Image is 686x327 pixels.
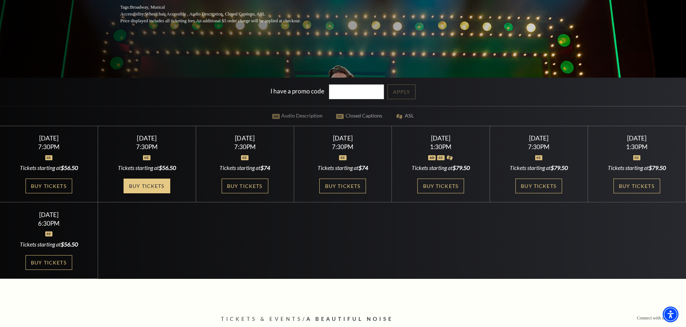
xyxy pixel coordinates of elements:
[270,87,324,95] label: I have a promo code
[302,144,383,150] div: 7:30PM
[107,144,187,150] div: 7:30PM
[204,144,285,150] div: 7:30PM
[597,164,677,172] div: Tickets starting at
[26,255,72,270] a: Buy Tickets
[61,164,78,171] span: $56.50
[9,240,89,248] div: Tickets starting at
[107,164,187,172] div: Tickets starting at
[159,164,176,171] span: $56.50
[26,179,72,193] a: Buy Tickets
[637,315,672,322] p: Connect with us on
[107,134,187,142] div: [DATE]
[499,144,579,150] div: 7:30PM
[400,144,481,150] div: 1:30PM
[204,134,285,142] div: [DATE]
[9,144,89,150] div: 7:30PM
[417,179,464,193] a: Buy Tickets
[145,11,265,17] span: Wheelchair Accessible , Audio Description, Closed Captions, ASL
[649,164,666,171] span: $79.50
[302,134,383,142] div: [DATE]
[120,18,318,24] p: Price displayed includes all ticketing fees.
[120,11,318,18] p: Accessibility:
[499,134,579,142] div: [DATE]
[196,18,301,23] span: An additional $5 order charge will be applied at checkout.
[663,307,678,322] div: Accessibility Menu
[221,316,302,322] span: Tickets & Events
[400,134,481,142] div: [DATE]
[221,315,465,324] p: /
[499,164,579,172] div: Tickets starting at
[597,134,677,142] div: [DATE]
[515,179,562,193] a: Buy Tickets
[130,5,165,10] span: Broadway, Musical
[597,144,677,150] div: 1:30PM
[319,179,366,193] a: Buy Tickets
[613,179,660,193] a: Buy Tickets
[9,220,89,226] div: 6:30PM
[9,134,89,142] div: [DATE]
[260,164,270,171] span: $74
[120,4,318,11] p: Tags:
[551,164,568,171] span: $79.50
[9,164,89,172] div: Tickets starting at
[204,164,285,172] div: Tickets starting at
[400,164,481,172] div: Tickets starting at
[61,241,78,248] span: $56.50
[222,179,268,193] a: Buy Tickets
[124,179,170,193] a: Buy Tickets
[453,164,470,171] span: $79.50
[358,164,368,171] span: $74
[9,211,89,218] div: [DATE]
[302,164,383,172] div: Tickets starting at
[306,316,393,322] span: A Beautiful Noise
